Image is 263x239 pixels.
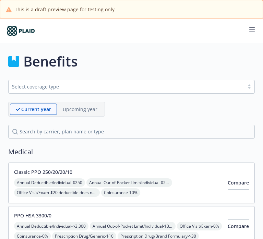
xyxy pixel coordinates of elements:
input: search by carrier, plan name or type [8,125,255,139]
span: Coinsurance - 10% [101,188,140,197]
p: Current year [21,106,51,113]
span: This is a draft preview page for testing only [15,6,115,13]
span: Compare [228,223,249,229]
span: Office Visit/Exam - $20 deductible does not apply [14,188,100,197]
span: Compare [228,179,249,186]
h2: Medical [8,147,255,157]
button: PPO HSA 3300/0 [14,212,51,219]
span: Annual Out-of-Pocket Limit/Individual - $2,250 [86,178,172,187]
button: Compare [228,219,249,233]
h1: Benefits [23,51,77,72]
button: Compare [228,176,249,190]
button: Classic PPO 250/20/20/10 [14,168,72,176]
p: Upcoming year [63,106,97,113]
span: Annual Out-of-Pocket Limit/Individual - $3,525 [90,222,176,230]
span: Annual Deductible/Individual - $3,300 [14,222,88,230]
div: Select coverage type [12,83,241,90]
span: Office Visit/Exam - 0% [177,222,222,230]
span: Annual Deductible/Individual - $250 [14,178,85,187]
